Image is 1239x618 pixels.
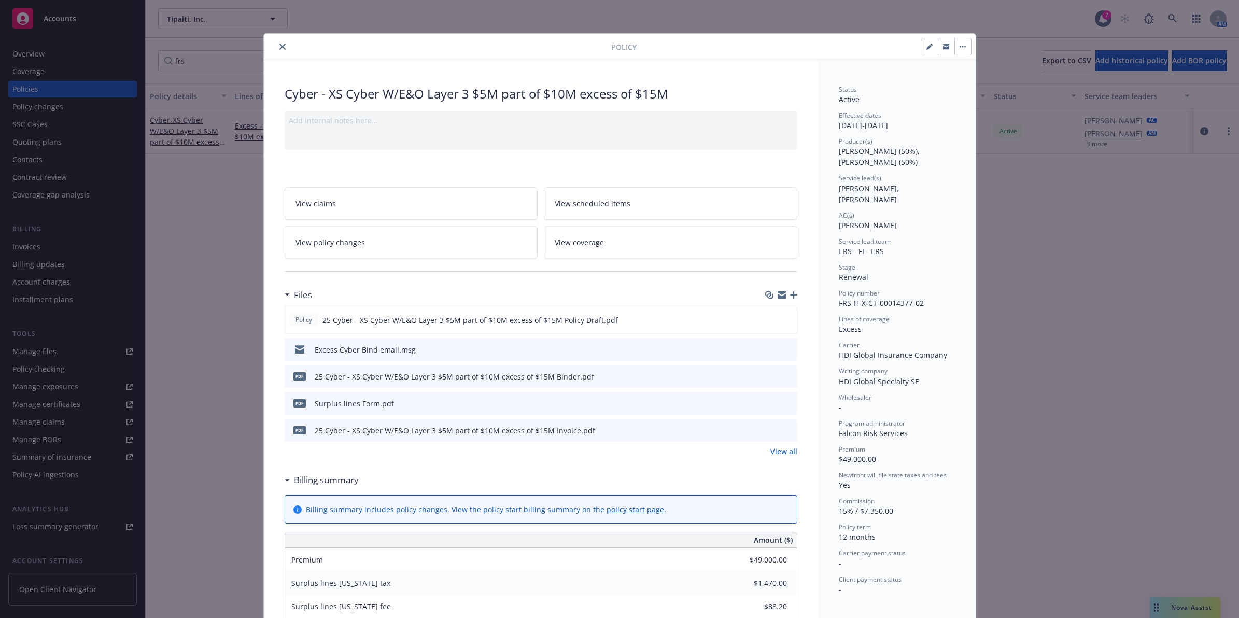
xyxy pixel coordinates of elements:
[839,111,881,120] span: Effective dates
[291,578,390,588] span: Surplus lines [US_STATE] tax
[839,324,955,334] div: Excess
[839,298,924,308] span: FRS-H-X-CT-00014377-02
[839,419,905,428] span: Program administrator
[770,446,797,457] a: View all
[322,315,618,326] span: 25 Cyber - XS Cyber W/E&O Layer 3 $5M part of $10M excess of $15M Policy Draft.pdf
[839,315,890,324] span: Lines of coverage
[784,371,793,382] button: preview file
[289,115,793,126] div: Add internal notes here...
[839,428,908,438] span: Falcon Risk Services
[555,237,604,248] span: View coverage
[839,237,891,246] span: Service lead team
[839,220,897,230] span: [PERSON_NAME]
[784,344,793,355] button: preview file
[839,584,841,594] span: -
[839,367,888,375] span: Writing company
[839,350,947,360] span: HDI Global Insurance Company
[767,398,776,409] button: download file
[839,289,880,298] span: Policy number
[295,237,365,248] span: View policy changes
[294,288,312,302] h3: Files
[293,315,314,325] span: Policy
[315,425,595,436] div: 25 Cyber - XS Cyber W/E&O Layer 3 $5M part of $10M excess of $15M Invoice.pdf
[276,40,289,53] button: close
[839,558,841,568] span: -
[839,85,857,94] span: Status
[839,94,860,104] span: Active
[285,85,797,103] div: Cyber - XS Cyber W/E&O Layer 3 $5M part of $10M excess of $15M
[784,425,793,436] button: preview file
[285,473,359,487] div: Billing summary
[285,187,538,220] a: View claims
[611,41,637,52] span: Policy
[839,211,854,220] span: AC(s)
[839,445,865,454] span: Premium
[839,263,855,272] span: Stage
[754,535,793,545] span: Amount ($)
[839,497,875,505] span: Commission
[767,315,775,326] button: download file
[544,226,797,259] a: View coverage
[544,187,797,220] a: View scheduled items
[291,555,323,565] span: Premium
[839,523,871,531] span: Policy term
[285,226,538,259] a: View policy changes
[306,504,666,515] div: Billing summary includes policy changes. View the policy start billing summary on the .
[839,272,868,282] span: Renewal
[839,146,922,167] span: [PERSON_NAME] (50%), [PERSON_NAME] (50%)
[767,425,776,436] button: download file
[839,376,919,386] span: HDI Global Specialty SE
[295,198,336,209] span: View claims
[784,398,793,409] button: preview file
[839,532,876,542] span: 12 months
[285,288,312,302] div: Files
[839,341,860,349] span: Carrier
[839,246,884,256] span: ERS - FI - ERS
[315,398,394,409] div: Surplus lines Form.pdf
[767,344,776,355] button: download file
[607,504,664,514] a: policy start page
[839,549,906,557] span: Carrier payment status
[293,399,306,407] span: pdf
[293,426,306,434] span: pdf
[555,198,630,209] span: View scheduled items
[293,372,306,380] span: pdf
[726,552,793,568] input: 0.00
[839,454,876,464] span: $49,000.00
[839,471,947,480] span: Newfront will file state taxes and fees
[839,402,841,412] span: -
[726,575,793,591] input: 0.00
[726,599,793,614] input: 0.00
[315,371,594,382] div: 25 Cyber - XS Cyber W/E&O Layer 3 $5M part of $10M excess of $15M Binder.pdf
[839,137,872,146] span: Producer(s)
[294,473,359,487] h3: Billing summary
[839,393,871,402] span: Wholesaler
[839,480,851,490] span: Yes
[839,575,902,584] span: Client payment status
[783,315,793,326] button: preview file
[315,344,416,355] div: Excess Cyber Bind email.msg
[839,111,955,131] div: [DATE] - [DATE]
[839,184,901,204] span: [PERSON_NAME], [PERSON_NAME]
[767,371,776,382] button: download file
[839,174,881,182] span: Service lead(s)
[839,506,893,516] span: 15% / $7,350.00
[291,601,391,611] span: Surplus lines [US_STATE] fee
